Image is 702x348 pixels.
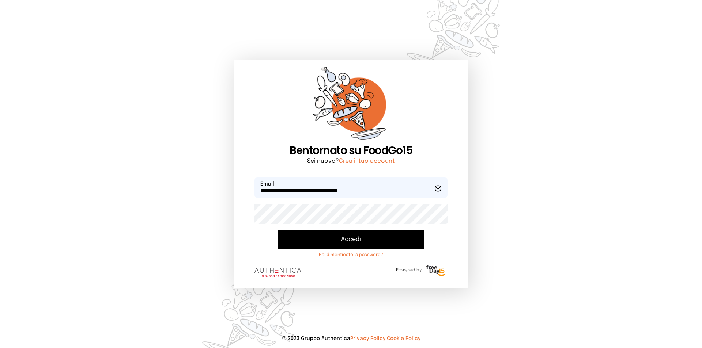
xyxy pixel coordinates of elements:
img: sticker-orange.65babaf.png [313,67,389,144]
img: logo.8f33a47.png [254,268,301,277]
a: Cookie Policy [387,336,420,341]
span: Powered by [396,267,422,273]
a: Crea il tuo account [339,158,395,164]
button: Accedi [278,230,424,249]
a: Privacy Policy [350,336,385,341]
p: © 2023 Gruppo Authentica [12,335,690,342]
img: logo-freeday.3e08031.png [424,264,448,278]
p: Sei nuovo? [254,157,448,166]
a: Hai dimenticato la password? [278,252,424,258]
h1: Bentornato su FoodGo15 [254,144,448,157]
